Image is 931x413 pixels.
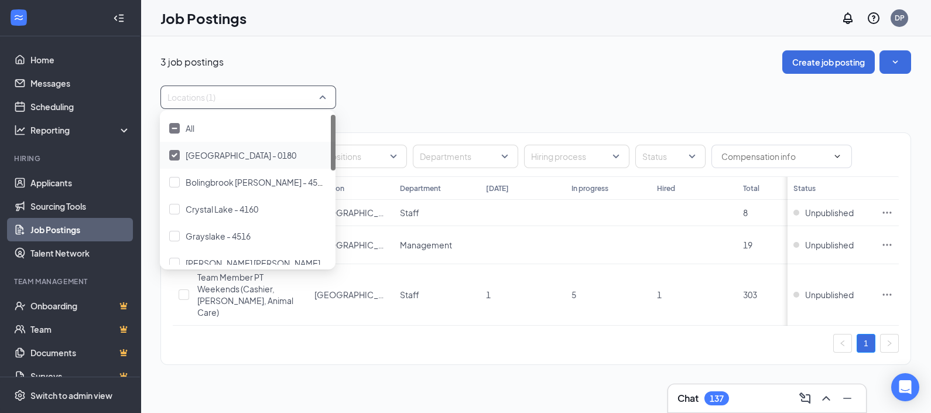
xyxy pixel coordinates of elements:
svg: Collapse [113,12,125,24]
div: Bolingbrook Weber - 4515 [160,169,336,196]
div: Hiring [14,153,128,163]
a: SurveysCrown [30,364,131,388]
span: [GEOGRAPHIC_DATA] - 0180 [314,289,425,300]
a: DocumentsCrown [30,341,131,364]
svg: SmallChevronDown [889,56,901,68]
input: Compensation info [721,150,828,163]
button: SmallChevronDown [879,50,911,74]
span: right [886,340,893,347]
span: [GEOGRAPHIC_DATA] - 0180 [186,150,296,161]
svg: QuestionInfo [867,11,881,25]
span: left [839,340,846,347]
a: Home [30,48,131,71]
span: 1 [657,289,662,300]
a: OnboardingCrown [30,294,131,318]
th: Status [788,176,875,200]
div: Bolingbrook - 0180 [160,142,336,169]
h1: Job Postings [160,8,247,28]
svg: ComposeMessage [798,391,812,405]
div: Open Intercom Messenger [891,373,919,401]
td: Bolingbrook - 0180 [309,264,394,326]
div: Team Management [14,277,128,286]
svg: Notifications [841,11,855,25]
div: All [160,115,336,142]
th: Hired [651,176,737,200]
li: Next Page [880,334,899,353]
span: 1 [486,289,491,300]
span: [GEOGRAPHIC_DATA] - 0180 [314,240,425,250]
svg: Analysis [14,124,26,136]
button: Minimize [838,389,857,408]
span: [PERSON_NAME] [PERSON_NAME] - 4196 [186,258,345,268]
th: Total [737,176,823,200]
span: Unpublished [805,289,854,301]
a: Sourcing Tools [30,194,131,218]
div: Department [400,183,441,193]
th: In progress [566,176,651,200]
a: Talent Network [30,241,131,265]
li: 1 [857,334,875,353]
div: Grayslake - 4516 [160,223,336,250]
p: 3 job postings [160,56,224,69]
a: Applicants [30,171,131,194]
div: Homer Glen - 4196 [160,250,336,277]
svg: WorkstreamLogo [13,12,25,23]
button: Create job posting [782,50,875,74]
span: Staff [400,207,419,218]
span: Team Member PT Weekends (Cashier, [PERSON_NAME], Animal Care) [197,272,293,318]
h3: Chat [677,392,699,405]
span: 5 [571,289,576,300]
td: Management [394,226,480,264]
td: Staff [394,200,480,226]
svg: Minimize [840,391,854,405]
span: Staff [400,289,419,300]
div: Crystal Lake - 4160 [160,196,336,223]
span: Unpublished [805,239,854,251]
a: Scheduling [30,95,131,118]
a: Messages [30,71,131,95]
svg: Ellipses [881,239,893,251]
svg: Ellipses [881,207,893,219]
div: Switch to admin view [30,390,112,401]
a: Job Postings [30,218,131,241]
svg: ChevronDown [833,152,842,161]
svg: ChevronUp [819,391,833,405]
button: left [833,334,852,353]
span: All [186,123,194,134]
td: Bolingbrook - 0180 [309,200,394,226]
span: 8 [743,207,748,218]
img: checkbox [172,127,177,129]
button: ComposeMessage [796,389,814,408]
button: right [880,334,899,353]
a: 1 [857,335,875,352]
span: Crystal Lake - 4160 [186,204,258,214]
div: DP [895,13,905,23]
button: ChevronUp [817,389,836,408]
td: Bolingbrook - 0180 [309,226,394,264]
div: 137 [710,394,724,404]
span: 19 [743,240,752,250]
span: Unpublished [805,207,854,219]
svg: Ellipses [881,289,893,301]
span: 303 [743,289,757,300]
svg: Settings [14,390,26,401]
span: Management [400,240,452,250]
th: [DATE] [480,176,566,200]
div: Reporting [30,124,131,136]
span: [GEOGRAPHIC_DATA] - 0180 [314,207,425,218]
span: Grayslake - 4516 [186,231,251,241]
span: Bolingbrook [PERSON_NAME] - 4515 [186,177,327,187]
li: Previous Page [833,334,852,353]
img: checkbox [172,153,177,158]
a: TeamCrown [30,318,131,341]
td: Staff [394,264,480,326]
